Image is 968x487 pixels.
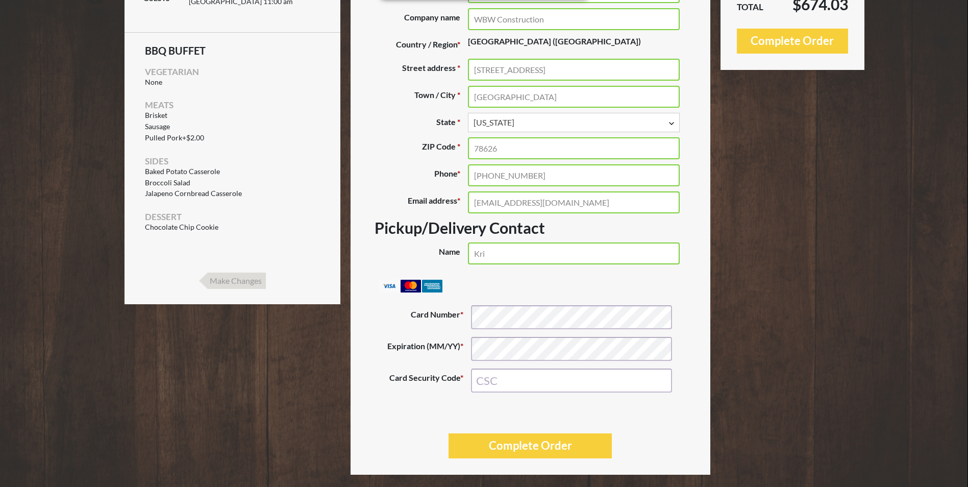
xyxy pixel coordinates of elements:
[145,189,320,198] li: Jalapeno Cornbread Casserole
[145,167,320,176] li: Baked Potato Casserole
[401,280,421,293] img: mastercard
[375,59,468,81] label: Street address
[471,369,672,393] input: CSC
[375,191,468,213] label: Email address
[737,29,848,54] button: Complete Order
[199,273,266,289] input: Make Changes
[145,211,182,222] span: Dessert
[457,90,460,100] abbr: required
[468,59,680,81] input: House number and street name
[379,280,400,293] img: visa
[457,63,460,72] abbr: required
[145,156,168,166] span: Sides
[474,116,674,129] span: Texas
[382,337,471,361] label: Expiration (MM/YY)
[145,123,320,131] li: Sausage
[145,45,320,56] span: BBQ Buffet
[375,35,468,54] label: Country / Region
[145,179,320,187] li: Broccoli Salad
[457,117,460,127] abbr: required
[145,134,320,142] li: Pulled Pork
[382,305,678,400] fieldset: Payment Info
[145,111,320,120] li: Brisket
[145,223,320,232] li: Chocolate Chip Cookie
[375,8,468,30] label: Company name
[375,242,468,264] label: Name
[375,113,468,132] label: State
[382,305,471,329] label: Card Number
[182,134,271,142] span: +$2.00
[145,100,173,110] span: Meats
[375,164,468,186] label: Phone
[145,66,199,77] span: Vegetarian
[449,433,612,458] button: Complete Order
[382,369,471,393] label: Card Security Code
[375,218,686,237] h3: Pickup/Delivery Contact
[457,141,460,151] abbr: required
[422,280,442,293] img: amex
[145,78,320,87] li: None
[468,113,680,132] span: State
[468,36,641,46] strong: [GEOGRAPHIC_DATA] ([GEOGRAPHIC_DATA])
[375,137,468,159] label: ZIP Code
[375,86,468,108] label: Town / City
[737,1,763,13] span: TOTAL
